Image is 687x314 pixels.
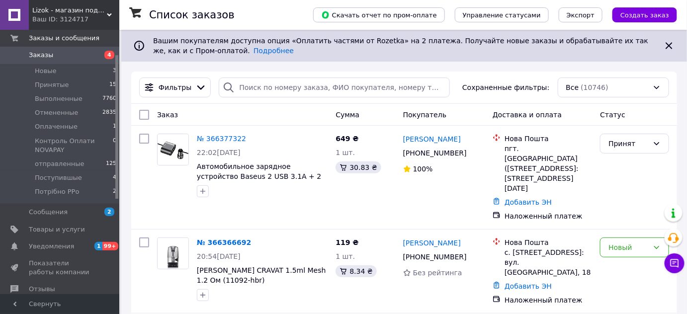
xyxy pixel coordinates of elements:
[158,238,188,269] img: Фото товару
[493,111,562,119] span: Доставка и оплата
[35,159,84,168] span: отправленные
[157,111,178,119] span: Заказ
[608,242,649,253] div: Новый
[29,208,68,217] span: Сообщения
[113,173,116,182] span: 4
[197,238,251,246] a: № 366366692
[600,111,625,119] span: Статус
[113,137,116,155] span: 0
[29,225,85,234] span: Товары и услуги
[559,7,602,22] button: Экспорт
[197,266,326,284] a: [PERSON_NAME] CRAVAT 1.5ml Mesh 1.2 Ом (11092-hbr)
[505,282,552,290] a: Добавить ЭН
[401,250,469,264] div: [PHONE_NUMBER]
[29,259,92,277] span: Показатели работы компании
[104,51,114,59] span: 4
[665,253,685,273] button: Чат с покупателем
[94,242,102,250] span: 1
[35,122,78,131] span: Оплаченные
[462,82,549,92] span: Сохраненные фильтры:
[336,149,355,157] span: 1 шт.
[403,238,461,248] a: [PERSON_NAME]
[102,94,116,103] span: 7760
[321,10,437,19] span: Скачать отчет по пром-оплате
[403,111,447,119] span: Покупатель
[197,252,241,260] span: 20:54[DATE]
[35,80,69,89] span: Принятые
[336,161,381,173] div: 30.83 ₴
[35,187,79,196] span: Потрібно РРо
[197,149,241,157] span: 22:02[DATE]
[29,285,55,294] span: Отзывы
[32,6,107,15] span: Lizok - магазин подарков
[505,198,552,206] a: Добавить ЭН
[149,9,235,21] h1: Список заказов
[313,7,445,22] button: Скачать отчет по пром-оплате
[505,211,592,221] div: Наложенный платеж
[35,67,57,76] span: Новые
[35,137,113,155] span: Контроль Оплати NOVAPAY
[413,165,433,173] span: 100%
[254,47,294,55] a: Подробнее
[109,80,116,89] span: 15
[102,108,116,117] span: 2835
[336,238,358,246] span: 119 ₴
[403,134,461,144] a: [PERSON_NAME]
[197,135,246,143] a: № 366377322
[505,144,592,193] div: пгт. [GEOGRAPHIC_DATA] ([STREET_ADDRESS]: [STREET_ADDRESS][DATE]
[219,78,450,97] input: Поиск по номеру заказа, ФИО покупателя, номеру телефона, Email, номеру накладной
[505,134,592,144] div: Нова Пошта
[102,242,119,250] span: 99+
[159,82,191,92] span: Фильтры
[608,138,649,149] div: Принят
[612,7,677,22] button: Создать заказ
[620,11,669,19] span: Создать заказ
[113,187,116,196] span: 2
[581,83,608,91] span: (10746)
[567,11,595,19] span: Экспорт
[113,122,116,131] span: 1
[505,237,592,247] div: Нова Пошта
[29,51,53,60] span: Заказы
[505,295,592,305] div: Наложенный платеж
[35,108,78,117] span: Отмененные
[566,82,579,92] span: Все
[463,11,541,19] span: Управление статусами
[153,37,648,55] span: Вашим покупателям доступна опция «Оплатить частями от Rozetka» на 2 платежа. Получайте новые зака...
[32,15,119,24] div: Ваш ID: 3124717
[157,237,189,269] a: Фото товару
[336,265,376,277] div: 8.34 ₴
[505,247,592,277] div: с. [STREET_ADDRESS]: вул. [GEOGRAPHIC_DATA], 18
[35,173,82,182] span: Поступившые
[413,269,462,277] span: Без рейтинга
[29,34,99,43] span: Заказы и сообщения
[602,10,677,18] a: Создать заказ
[157,134,189,165] a: Фото товару
[401,146,469,160] div: [PHONE_NUMBER]
[104,208,114,216] span: 2
[336,111,359,119] span: Сумма
[455,7,549,22] button: Управление статусами
[35,94,83,103] span: Выполненные
[106,159,116,168] span: 125
[113,67,116,76] span: 3
[29,242,74,251] span: Уведомления
[197,162,321,200] a: Автомобильное зарядное устройство Baseus 2 USB 3.1A + 2 Прикуривателя 80W CRDYQ-01 Черное MB
[336,135,358,143] span: 649 ₴
[336,252,355,260] span: 1 шт.
[158,134,188,165] img: Фото товару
